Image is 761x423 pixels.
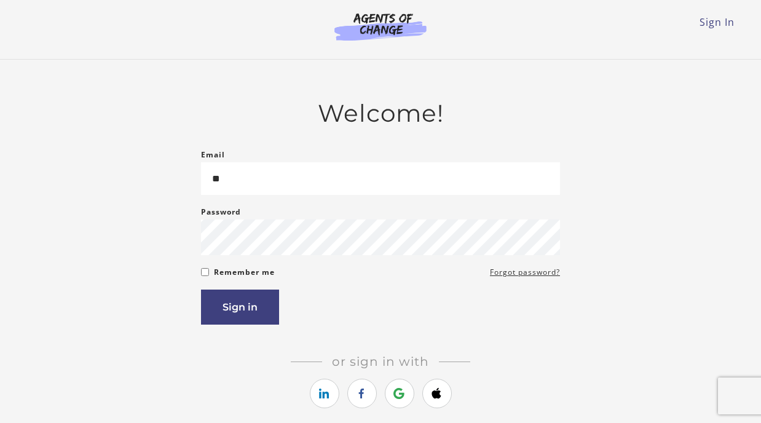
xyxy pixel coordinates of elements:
[201,205,241,219] label: Password
[322,354,439,369] span: Or sign in with
[201,148,225,162] label: Email
[310,379,339,408] a: https://courses.thinkific.com/users/auth/linkedin?ss%5Breferral%5D=&ss%5Buser_return_to%5D=&ss%5B...
[347,379,377,408] a: https://courses.thinkific.com/users/auth/facebook?ss%5Breferral%5D=&ss%5Buser_return_to%5D=&ss%5B...
[490,265,560,280] a: Forgot password?
[214,265,275,280] label: Remember me
[385,379,414,408] a: https://courses.thinkific.com/users/auth/google?ss%5Breferral%5D=&ss%5Buser_return_to%5D=&ss%5Bvi...
[321,12,440,41] img: Agents of Change Logo
[422,379,452,408] a: https://courses.thinkific.com/users/auth/apple?ss%5Breferral%5D=&ss%5Buser_return_to%5D=&ss%5Bvis...
[700,15,735,29] a: Sign In
[201,99,560,128] h2: Welcome!
[201,290,279,325] button: Sign in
